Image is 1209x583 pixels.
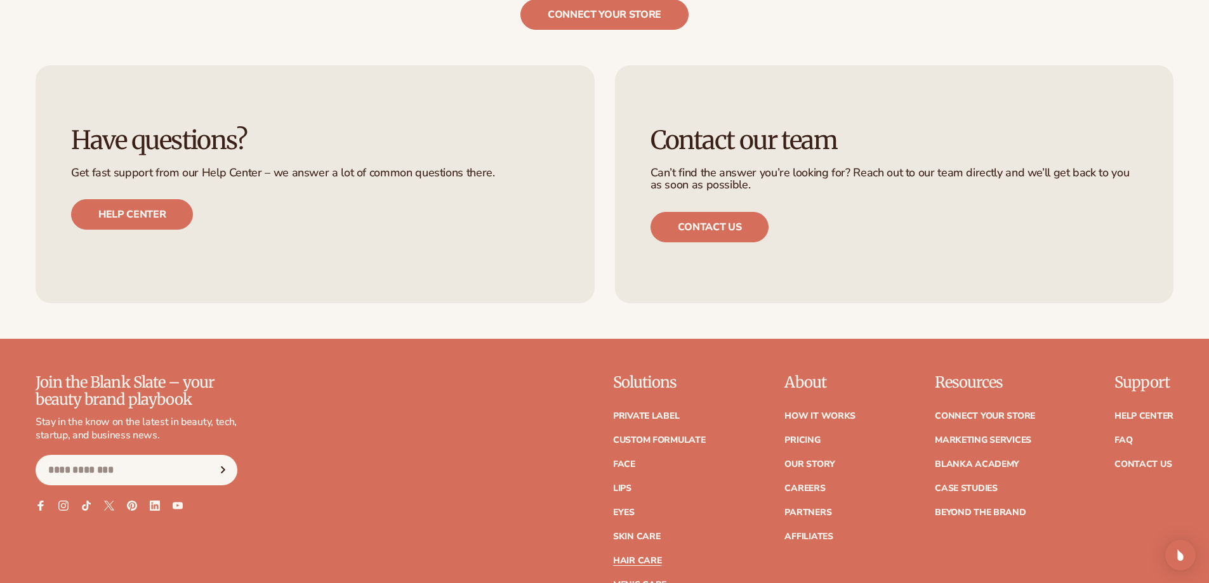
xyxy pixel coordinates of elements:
[784,412,856,421] a: How It Works
[651,167,1139,192] p: Can’t find the answer you’re looking for? Reach out to our team directly and we’ll get back to yo...
[613,508,635,517] a: Eyes
[935,436,1031,445] a: Marketing services
[36,374,237,408] p: Join the Blank Slate – your beauty brand playbook
[71,126,559,154] h3: Have questions?
[935,508,1026,517] a: Beyond the brand
[613,460,635,469] a: Face
[613,374,706,391] p: Solutions
[1114,412,1173,421] a: Help Center
[935,460,1019,469] a: Blanka Academy
[935,412,1035,421] a: Connect your store
[784,374,856,391] p: About
[36,416,237,442] p: Stay in the know on the latest in beauty, tech, startup, and business news.
[613,412,679,421] a: Private label
[1114,374,1173,391] p: Support
[613,556,661,565] a: Hair Care
[1114,436,1132,445] a: FAQ
[784,532,833,541] a: Affiliates
[651,126,1139,154] h3: Contact our team
[1165,540,1196,570] div: Open Intercom Messenger
[935,484,998,493] a: Case Studies
[71,167,559,180] p: Get fast support from our Help Center – we answer a lot of common questions there.
[651,212,769,242] a: Contact us
[784,484,825,493] a: Careers
[71,199,193,230] a: Help center
[613,484,631,493] a: Lips
[784,436,820,445] a: Pricing
[209,455,237,485] button: Subscribe
[935,374,1035,391] p: Resources
[1114,460,1172,469] a: Contact Us
[613,532,660,541] a: Skin Care
[784,508,831,517] a: Partners
[784,460,835,469] a: Our Story
[613,436,706,445] a: Custom formulate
